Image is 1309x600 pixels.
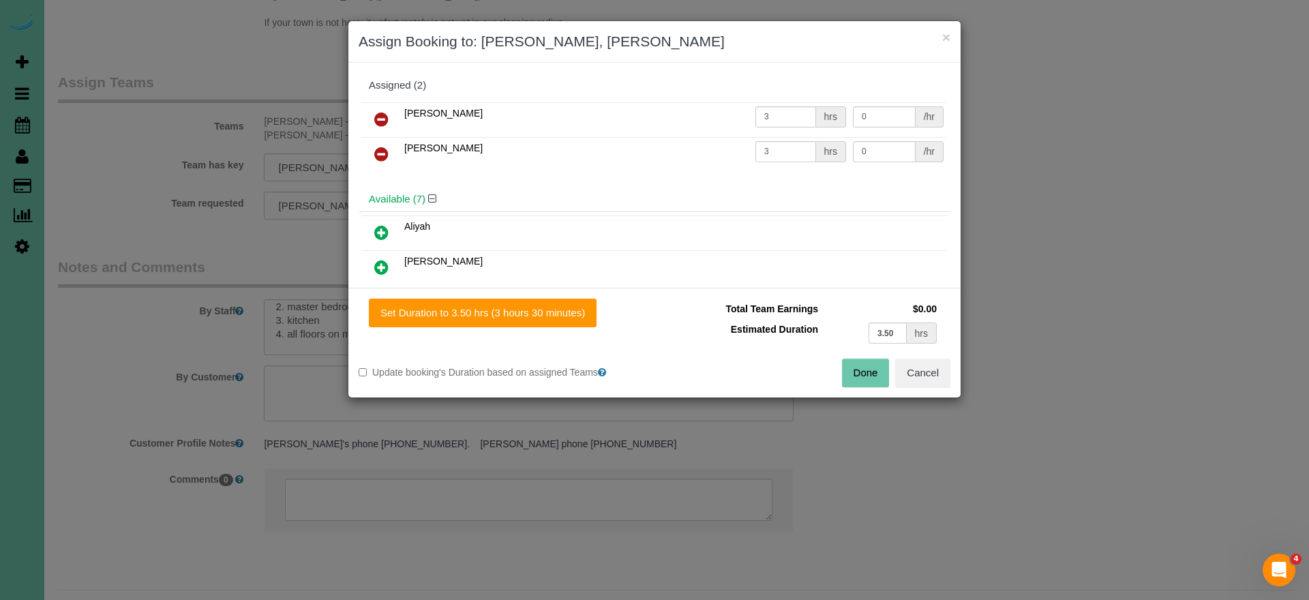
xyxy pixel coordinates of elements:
[359,365,644,379] label: Update booking's Duration based on assigned Teams
[369,194,940,205] h4: Available (7)
[895,359,950,387] button: Cancel
[665,299,822,319] td: Total Team Earnings
[1263,554,1295,586] iframe: Intercom live chat
[404,221,430,232] span: Aliyah
[404,256,483,267] span: [PERSON_NAME]
[942,30,950,44] button: ×
[816,141,846,162] div: hrs
[816,106,846,127] div: hrs
[404,108,483,119] span: [PERSON_NAME]
[1291,554,1302,565] span: 4
[916,141,944,162] div: /hr
[359,368,367,376] input: Update booking's Duration based on assigned Teams
[907,322,937,344] div: hrs
[359,31,950,52] h3: Assign Booking to: [PERSON_NAME], [PERSON_NAME]
[731,324,818,335] span: Estimated Duration
[369,299,597,327] button: Set Duration to 3.50 hrs (3 hours 30 minutes)
[916,106,944,127] div: /hr
[822,299,940,319] td: $0.00
[842,359,890,387] button: Done
[369,80,940,91] div: Assigned (2)
[404,142,483,153] span: [PERSON_NAME]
